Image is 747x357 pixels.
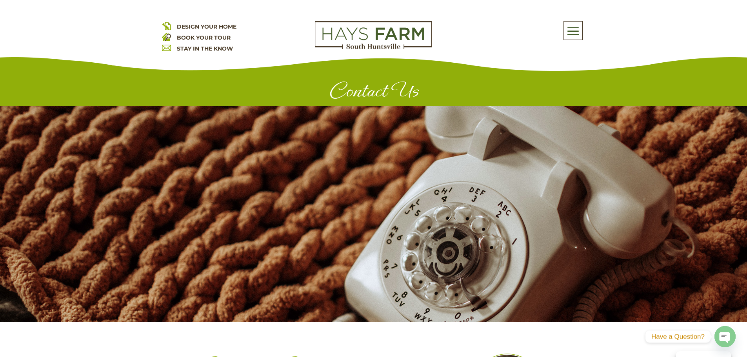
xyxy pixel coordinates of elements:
a: STAY IN THE KNOW [177,45,233,52]
img: book your home tour [162,32,171,41]
a: hays farm homes huntsville development [315,44,432,51]
img: Logo [315,21,432,49]
h1: Contact Us [162,79,585,106]
a: BOOK YOUR TOUR [177,34,231,41]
